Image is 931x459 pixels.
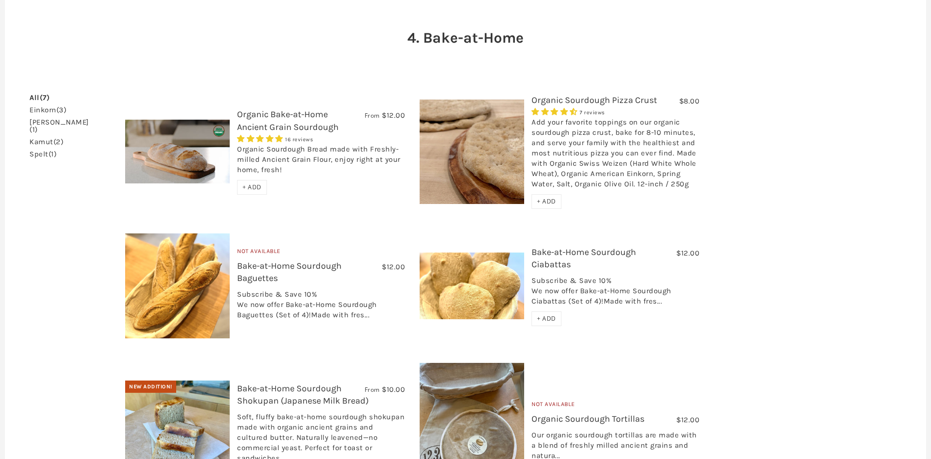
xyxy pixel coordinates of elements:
a: Organic Sourdough Pizza Crust [532,95,657,105]
div: Subscribe & Save 10% We now offer Bake-at-Home Sourdough Ciabattas (Set of 4)!Made with fres... [532,276,699,311]
span: + ADD [537,314,556,323]
a: [PERSON_NAME](1) [29,119,93,133]
a: Bake-at-Home Sourdough Shokupan (Japanese Milk Bread) [237,383,369,406]
div: + ADD [532,311,561,326]
span: $12.00 [382,111,405,120]
a: Bake-at-Home Sourdough Baguettes [237,260,342,283]
div: Not Available [532,400,699,413]
div: New Addition! [125,381,176,393]
div: + ADD [532,194,561,209]
a: kamut(2) [29,138,63,146]
span: $10.00 [382,385,405,394]
a: Bake-at-Home Sourdough Ciabattas [532,247,636,270]
div: Not Available [237,247,405,260]
div: Add your favorite toppings on our organic sourdough pizza crust, bake for 8-10 minutes, and serve... [532,117,699,194]
span: (3) [56,105,67,114]
span: (2) [53,137,64,146]
div: + ADD [237,180,267,195]
div: Subscribe & Save 10% We now offer Bake-at-Home Sourdough Baguettes (Set of 4)!Made with fres... [237,289,405,325]
span: + ADD [242,183,262,191]
span: 4.29 stars [532,107,580,116]
span: From [365,385,380,394]
span: $8.00 [679,97,700,105]
span: (1) [49,150,57,158]
h2: 4. Bake-at-Home [404,27,527,48]
span: $12.00 [382,262,405,271]
a: All(7) [29,94,50,102]
span: 7 reviews [580,109,605,116]
a: einkorn(3) [29,106,66,114]
a: Organic Sourdough Tortillas [532,413,644,424]
span: From [365,111,380,120]
span: (7) [40,93,50,102]
img: Organic Sourdough Pizza Crust [420,100,524,204]
span: (1) [29,125,38,134]
img: Bake-at-Home Sourdough Baguettes [125,233,230,338]
img: Organic Bake-at-Home Ancient Grain Sourdough [125,120,230,183]
a: Organic Bake-at-Home Ancient Grain Sourdough [237,109,339,132]
span: 16 reviews [285,136,313,143]
img: Bake-at-Home Sourdough Ciabattas [420,253,524,319]
span: $12.00 [676,415,699,424]
span: + ADD [537,197,556,205]
div: Organic Sourdough Bread made with Freshly-milled Ancient Grain Flour, enjoy right at your home, f... [237,144,405,180]
span: $12.00 [676,249,699,257]
a: spelt(1) [29,151,56,158]
span: 4.75 stars [237,134,285,143]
